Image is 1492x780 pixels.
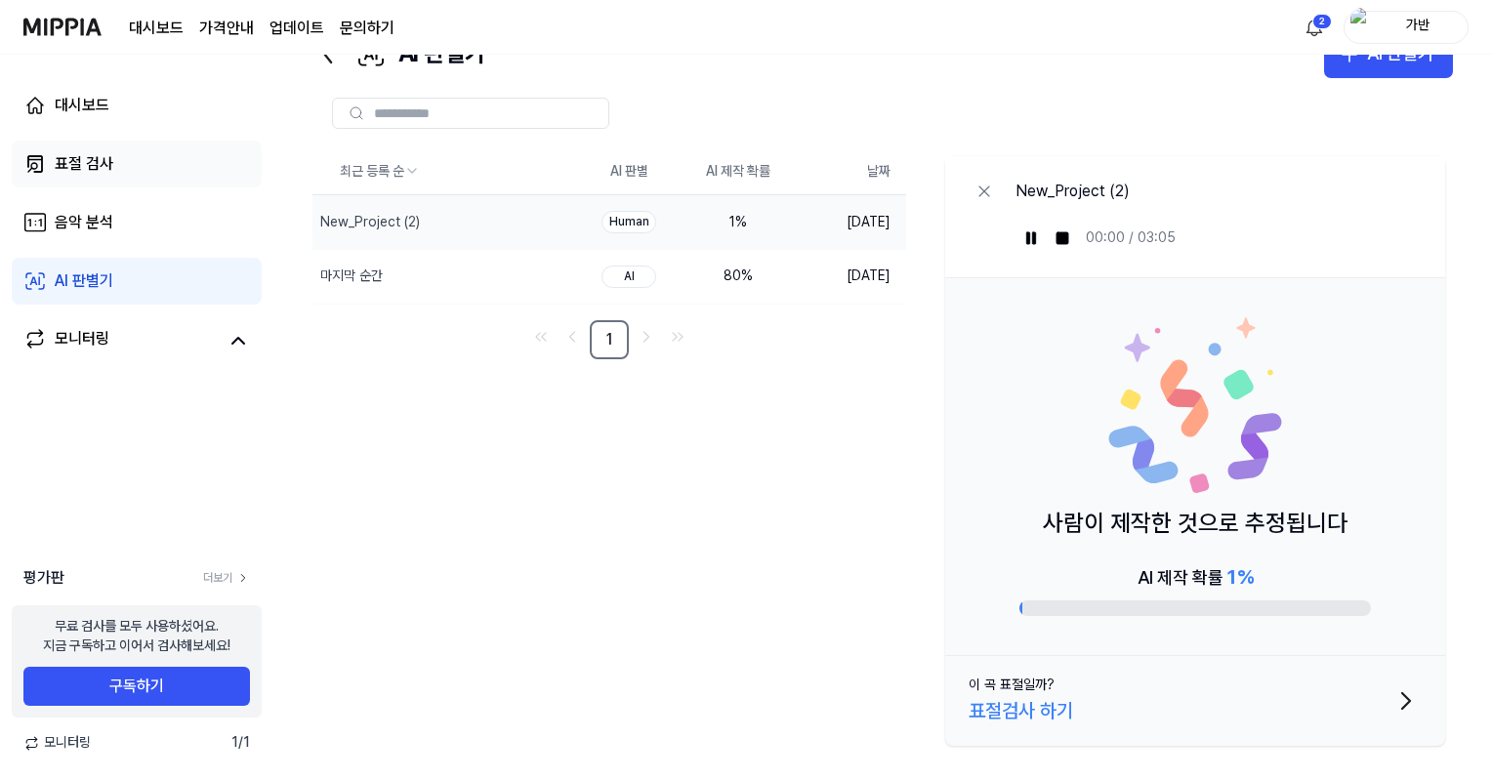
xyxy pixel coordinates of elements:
[55,211,113,234] div: 음악 분석
[793,195,906,250] td: [DATE]
[23,566,64,590] span: 평가판
[23,733,91,753] span: 모니터링
[23,327,219,354] a: 모니터링
[12,199,262,246] a: 음악 분석
[312,320,906,359] nav: pagination
[527,323,555,350] a: Go to first page
[590,320,629,359] a: 1
[793,249,906,304] td: [DATE]
[1227,565,1254,589] span: 1 %
[55,152,113,176] div: 표절 검사
[1043,505,1347,542] p: 사람이 제작한 것으로 추정됩니다
[1299,12,1330,43] button: 알림2
[129,17,184,40] a: 대시보드
[320,267,383,286] div: 마지막 순간
[664,323,691,350] a: Go to last page
[1380,16,1456,37] div: 가반
[684,148,793,195] th: AI 제작 확률
[633,323,660,350] a: Go to next page
[574,148,684,195] th: AI 판별
[699,213,777,232] div: 1 %
[12,141,262,187] a: 표절 검사
[340,17,394,40] a: 문의하기
[12,82,262,129] a: 대시보드
[1303,16,1326,39] img: 알림
[55,327,109,354] div: 모니터링
[203,570,250,587] a: 더보기
[559,323,586,350] a: Go to previous page
[699,267,777,286] div: 80 %
[969,695,1073,726] div: 표절검사 하기
[269,17,324,40] a: 업데이트
[1350,8,1374,47] img: profile
[43,617,230,655] div: 무료 검사를 모두 사용하셨어요. 지금 구독하고 이어서 검사해보세요!
[1138,561,1254,593] div: AI 제작 확률
[601,266,656,288] div: AI
[320,213,420,232] div: New_Project (2)
[199,17,254,40] a: 가격안내
[793,148,906,195] th: 날짜
[1015,180,1176,203] div: New_Project (2)
[601,211,656,233] div: Human
[23,667,250,706] button: 구독하기
[1344,11,1469,44] button: profile가반
[55,269,113,293] div: AI 판별기
[1312,14,1332,29] div: 2
[969,676,1055,695] div: 이 곡 표절일까?
[1107,317,1283,493] img: Human
[12,258,262,305] a: AI 판별기
[945,656,1445,746] button: 이 곡 표절일까?표절검사 하기
[1086,228,1176,248] div: 00:00 / 03:05
[55,94,109,117] div: 대시보드
[231,733,250,753] span: 1 / 1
